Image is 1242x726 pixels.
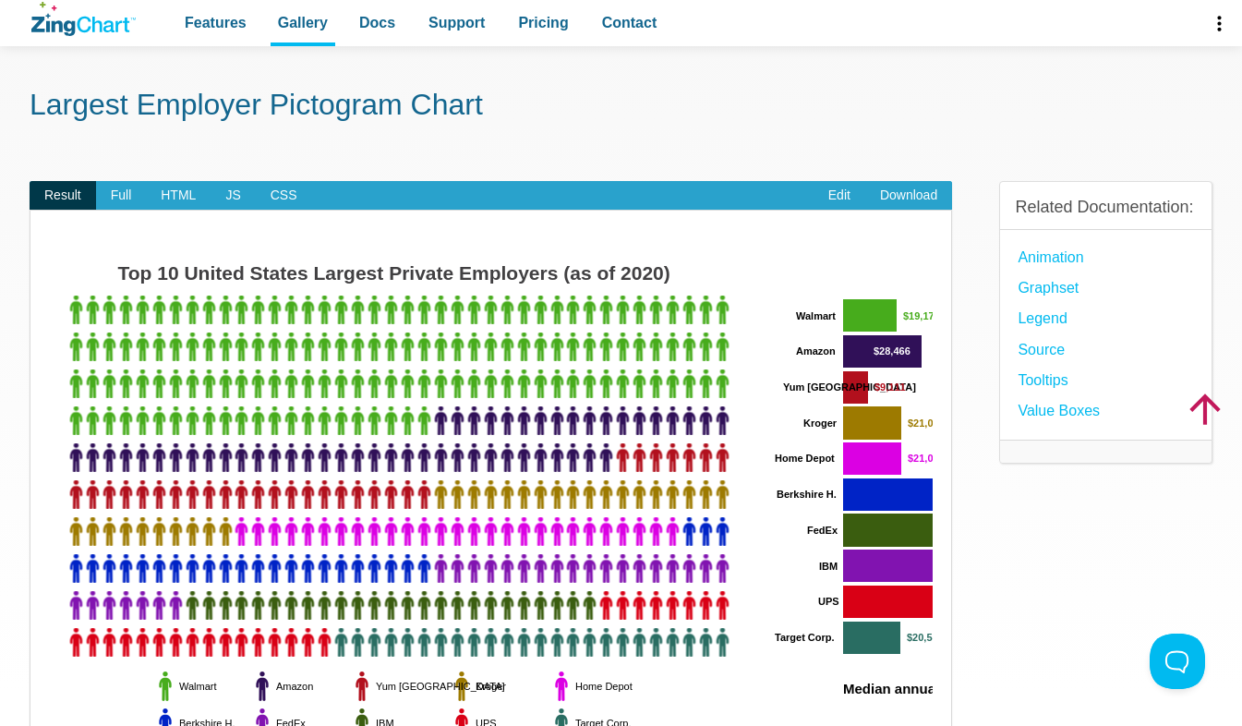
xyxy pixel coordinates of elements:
span: CSS [256,181,312,211]
span: Docs [359,10,395,35]
span: Result [30,181,96,211]
a: Download [865,181,952,211]
span: Pricing [518,10,568,35]
span: Support [428,10,485,35]
a: Edit [814,181,865,211]
h1: Largest Employer Pictogram Chart [30,86,1212,127]
a: Graphset [1018,275,1079,300]
iframe: Toggle Customer Support [1150,634,1205,689]
span: Contact [602,10,657,35]
span: Full [96,181,147,211]
a: source [1018,337,1065,362]
h3: Related Documentation: [1015,197,1197,218]
span: HTML [146,181,211,211]
span: Gallery [278,10,328,35]
span: JS [211,181,255,211]
a: Value Boxes [1018,398,1100,423]
a: Legend [1018,306,1067,331]
a: Animation [1018,245,1083,270]
span: Features [185,10,247,35]
a: Tooltips [1018,368,1067,393]
a: ZingChart Logo. Click to return to the homepage [31,2,136,36]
